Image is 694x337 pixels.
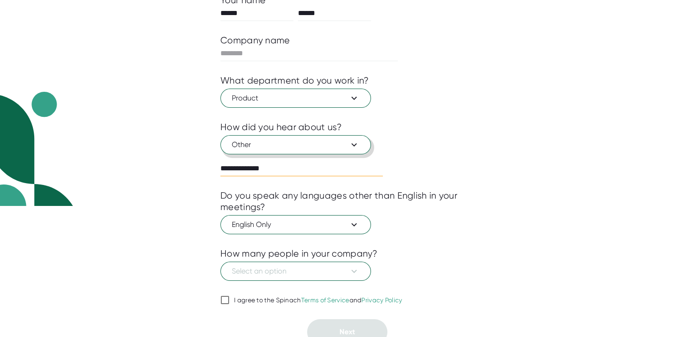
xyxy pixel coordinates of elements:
button: Product [220,89,371,108]
div: Company name [220,35,290,46]
span: Next [339,327,355,336]
span: English Only [232,219,360,230]
span: Other [232,139,360,150]
button: Select an option [220,262,371,281]
span: Product [232,93,360,104]
div: Do you speak any languages other than English in your meetings? [220,190,474,213]
div: How many people in your company? [220,248,378,259]
a: Terms of Service [301,296,350,304]
div: How did you hear about us? [220,121,342,133]
span: Select an option [232,266,360,277]
div: I agree to the Spinach and [234,296,402,305]
div: What department do you work in? [220,75,369,86]
button: English Only [220,215,371,234]
button: Other [220,135,371,154]
a: Privacy Policy [361,296,402,304]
